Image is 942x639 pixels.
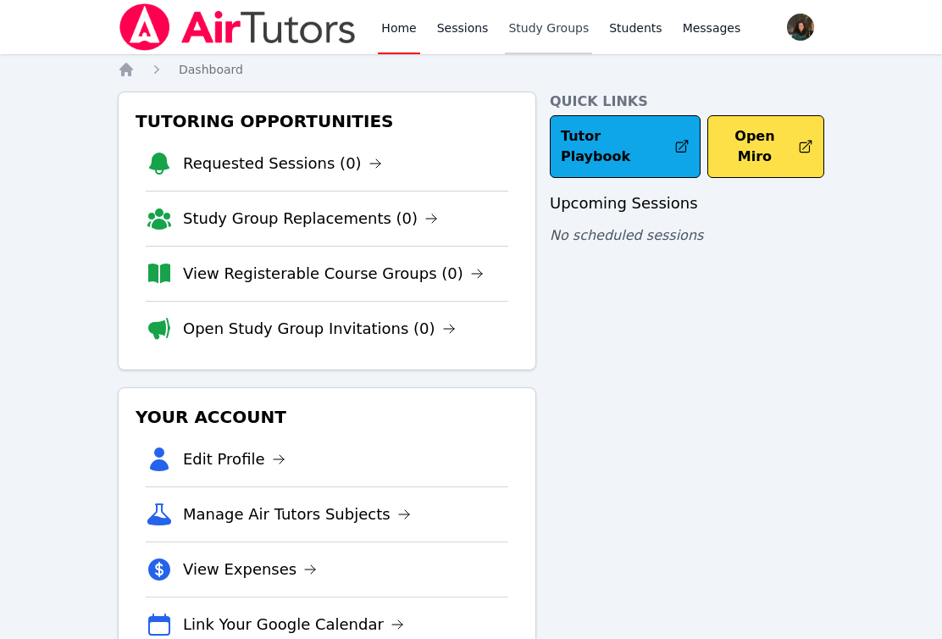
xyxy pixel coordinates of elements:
span: Messages [683,19,741,36]
a: Study Group Replacements (0) [183,207,438,231]
a: Open Study Group Invitations (0) [183,317,456,341]
a: Requested Sessions (0) [183,152,382,175]
a: View Registerable Course Groups (0) [183,262,484,286]
a: View Expenses [183,558,317,581]
h3: Your Account [132,402,522,432]
a: Manage Air Tutors Subjects [183,503,411,526]
h4: Quick Links [550,92,824,112]
a: Edit Profile [183,447,285,471]
nav: Breadcrumb [118,61,824,78]
a: Tutor Playbook [550,115,701,178]
h3: Tutoring Opportunities [132,106,522,136]
a: Link Your Google Calendar [183,613,404,636]
span: Dashboard [179,63,243,76]
h3: Upcoming Sessions [550,192,824,215]
a: Dashboard [179,61,243,78]
img: Air Tutors [118,3,357,51]
span: No scheduled sessions [550,227,703,243]
button: Open Miro [707,115,824,178]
